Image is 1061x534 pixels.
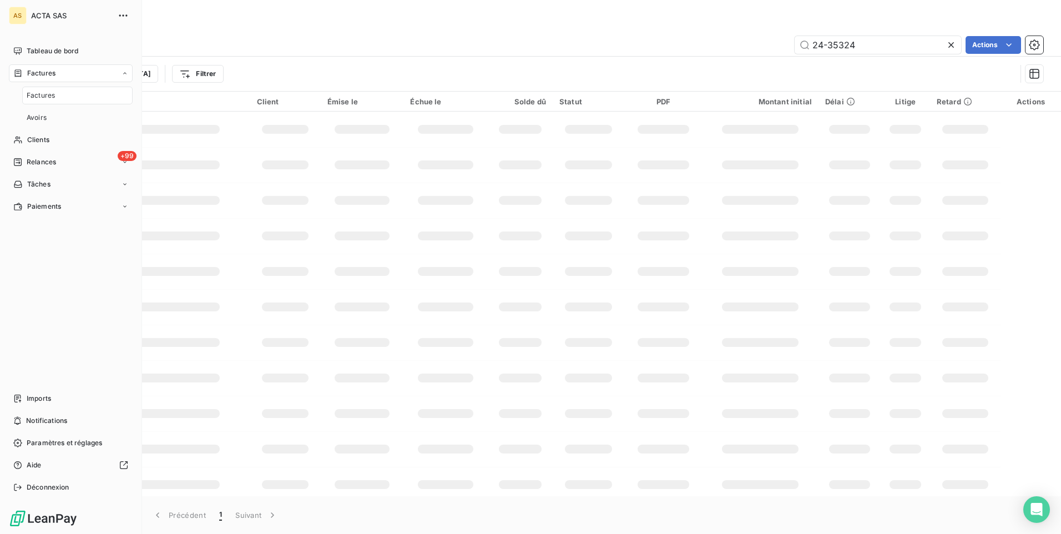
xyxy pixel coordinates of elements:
[327,97,397,106] div: Émise le
[1023,496,1050,523] div: Open Intercom Messenger
[9,456,133,474] a: Aide
[709,97,812,106] div: Montant initial
[9,7,27,24] div: AS
[27,482,69,492] span: Déconnexion
[26,416,67,426] span: Notifications
[257,97,314,106] div: Client
[31,11,111,20] span: ACTA SAS
[229,503,285,527] button: Suivant
[213,503,229,527] button: 1
[937,97,994,106] div: Retard
[27,135,49,145] span: Clients
[27,460,42,470] span: Aide
[410,97,481,106] div: Échue le
[27,394,51,404] span: Imports
[1007,97,1054,106] div: Actions
[145,503,213,527] button: Précédent
[27,179,50,189] span: Tâches
[219,510,222,521] span: 1
[27,113,47,123] span: Avoirs
[27,46,78,56] span: Tableau de bord
[795,36,961,54] input: Rechercher
[966,36,1021,54] button: Actions
[27,90,55,100] span: Factures
[825,97,875,106] div: Délai
[172,65,223,83] button: Filtrer
[9,510,78,527] img: Logo LeanPay
[631,97,696,106] div: PDF
[27,438,102,448] span: Paramètres et réglages
[27,157,56,167] span: Relances
[27,68,55,78] span: Factures
[494,97,546,106] div: Solde dû
[118,151,137,161] span: +99
[888,97,923,106] div: Litige
[27,201,61,211] span: Paiements
[559,97,618,106] div: Statut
